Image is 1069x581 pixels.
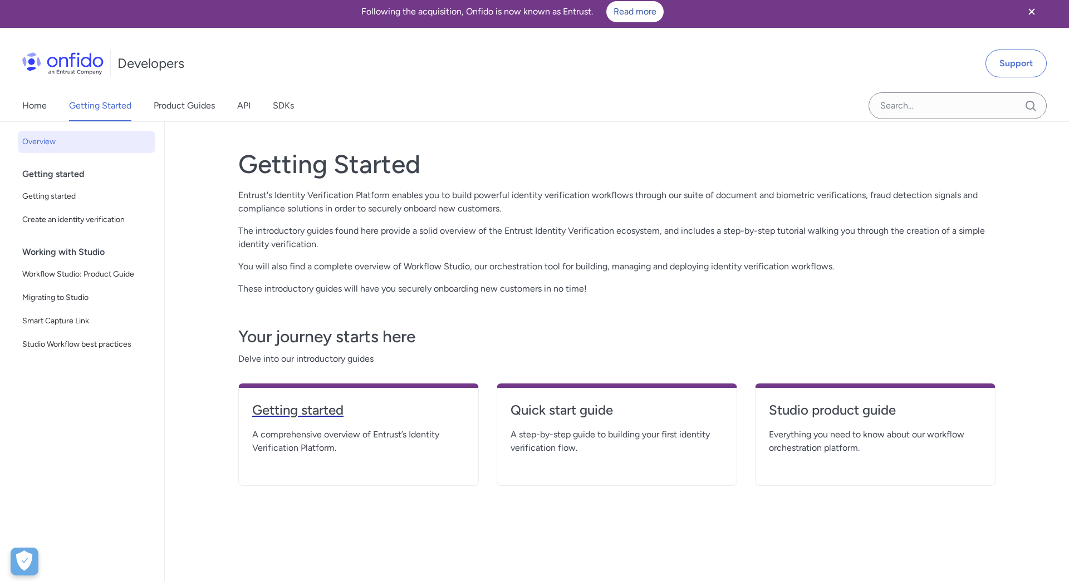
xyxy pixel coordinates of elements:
[1025,5,1038,18] svg: Close banner
[511,401,723,419] h4: Quick start guide
[273,90,294,121] a: SDKs
[237,90,251,121] a: API
[69,90,131,121] a: Getting Started
[511,401,723,428] a: Quick start guide
[252,428,465,455] span: A comprehensive overview of Entrust’s Identity Verification Platform.
[18,209,155,231] a: Create an identity verification
[252,401,465,428] a: Getting started
[22,241,160,263] div: Working with Studio
[11,548,38,575] button: Open Preferences
[238,260,996,273] p: You will also find a complete overview of Workflow Studio, our orchestration tool for building, m...
[18,185,155,208] a: Getting started
[11,548,38,575] div: Cookie Preferences
[769,428,982,455] span: Everything you need to know about our workflow orchestration platform.
[22,163,160,185] div: Getting started
[511,428,723,455] span: A step-by-step guide to building your first identity verification flow.
[238,352,996,366] span: Delve into our introductory guides
[18,310,155,332] a: Smart Capture Link
[22,52,104,75] img: Onfido Logo
[18,131,155,153] a: Overview
[18,333,155,356] a: Studio Workflow best practices
[869,92,1047,119] input: Onfido search input field
[238,149,996,180] h1: Getting Started
[117,55,184,72] h1: Developers
[22,135,151,149] span: Overview
[252,401,465,419] h4: Getting started
[18,287,155,309] a: Migrating to Studio
[238,326,996,348] h3: Your journey starts here
[18,263,155,285] a: Workflow Studio: Product Guide
[769,401,982,419] h4: Studio product guide
[13,1,1011,22] div: Following the acquisition, Onfido is now known as Entrust.
[22,291,151,304] span: Migrating to Studio
[22,338,151,351] span: Studio Workflow best practices
[606,1,664,22] a: Read more
[22,268,151,281] span: Workflow Studio: Product Guide
[22,314,151,328] span: Smart Capture Link
[238,282,996,296] p: These introductory guides will have you securely onboarding new customers in no time!
[22,213,151,227] span: Create an identity verification
[769,401,982,428] a: Studio product guide
[985,50,1047,77] a: Support
[22,90,47,121] a: Home
[238,224,996,251] p: The introductory guides found here provide a solid overview of the Entrust Identity Verification ...
[238,189,996,215] p: Entrust's Identity Verification Platform enables you to build powerful identity verification work...
[154,90,215,121] a: Product Guides
[22,190,151,203] span: Getting started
